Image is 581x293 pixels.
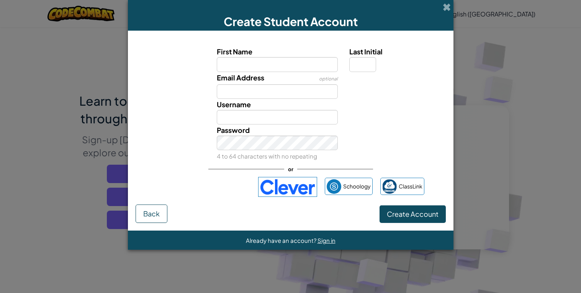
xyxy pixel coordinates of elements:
[380,205,446,223] button: Create Account
[136,205,167,223] button: Back
[387,210,439,218] span: Create Account
[382,179,397,194] img: classlink-logo-small.png
[349,47,383,56] span: Last Initial
[224,14,358,29] span: Create Student Account
[319,76,338,82] span: optional
[143,209,160,218] span: Back
[217,152,317,160] small: 4 to 64 characters with no repeating
[217,73,264,82] span: Email Address
[343,181,371,192] span: Schoology
[246,237,318,244] span: Already have an account?
[153,178,254,195] iframe: Sign in with Google Button
[399,181,422,192] span: ClassLink
[217,100,251,109] span: Username
[327,179,341,194] img: schoology.png
[284,164,297,175] span: or
[217,126,250,134] span: Password
[318,237,336,244] a: Sign in
[217,47,252,56] span: First Name
[258,177,317,197] img: clever-logo-blue.png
